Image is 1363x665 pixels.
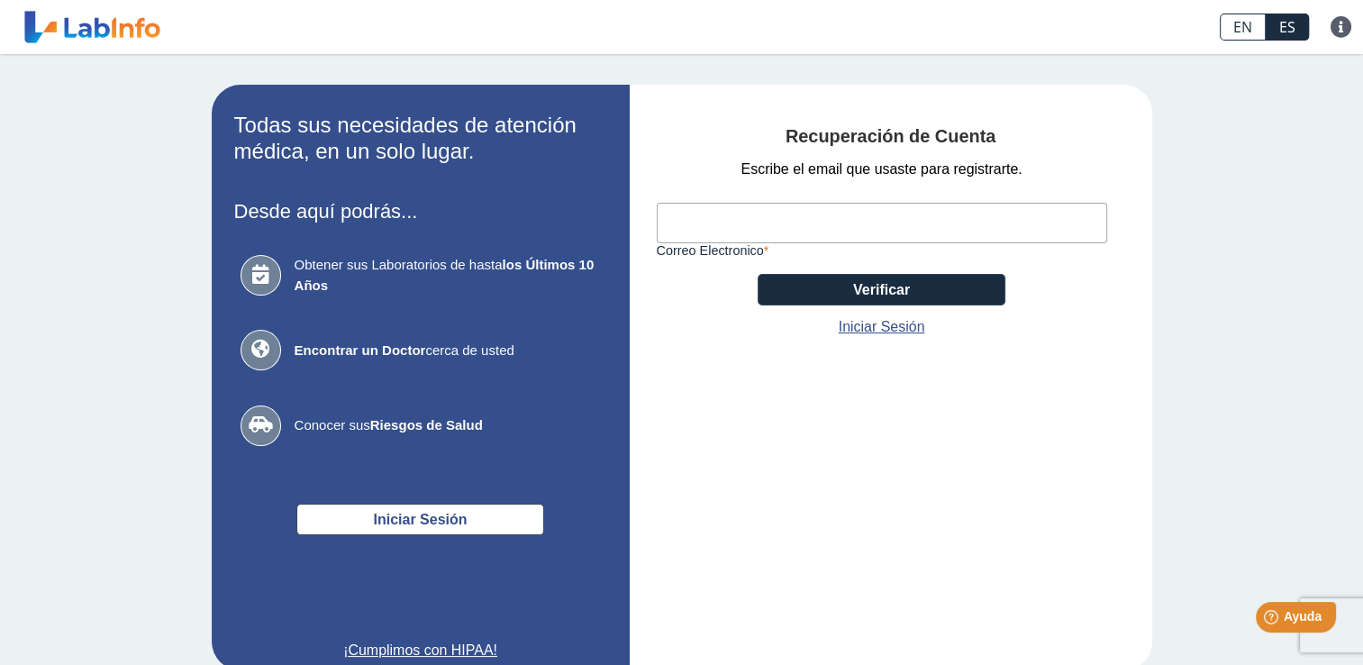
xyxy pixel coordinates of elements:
a: ¡Cumplimos con HIPAA! [234,640,607,661]
b: Riesgos de Salud [370,417,483,433]
a: ES [1266,14,1309,41]
button: Iniciar Sesión [296,504,544,535]
span: Escribe el email que usaste para registrarte. [741,159,1022,180]
a: Iniciar Sesión [839,316,925,338]
span: Obtener sus Laboratorios de hasta [295,255,601,296]
a: EN [1220,14,1266,41]
span: cerca de usted [295,341,601,361]
span: Conocer sus [295,415,601,436]
iframe: Help widget launcher [1203,595,1343,645]
b: Encontrar un Doctor [295,342,426,358]
label: Correo Electronico [657,243,1107,258]
h2: Todas sus necesidades de atención médica, en un solo lugar. [234,113,607,165]
h4: Recuperación de Cuenta [657,126,1125,148]
button: Verificar [758,274,1005,305]
h3: Desde aquí podrás... [234,200,607,223]
b: los Últimos 10 Años [295,257,595,293]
